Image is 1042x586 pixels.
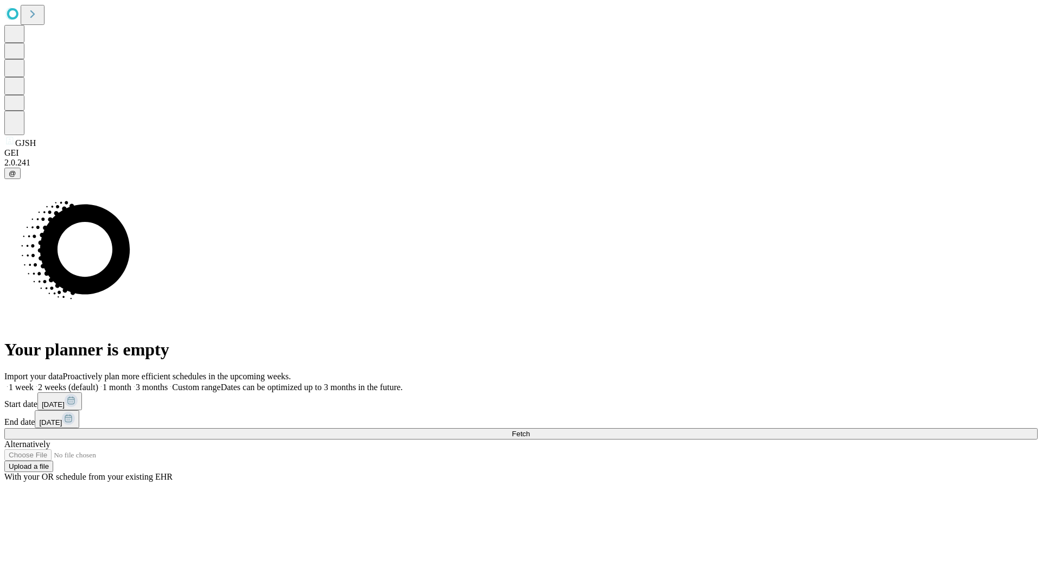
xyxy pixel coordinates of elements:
span: @ [9,169,16,177]
span: 2 weeks (default) [38,383,98,392]
button: Fetch [4,428,1038,439]
span: With your OR schedule from your existing EHR [4,472,173,481]
span: [DATE] [39,418,62,426]
div: GEI [4,148,1038,158]
span: Dates can be optimized up to 3 months in the future. [221,383,403,392]
span: Alternatively [4,439,50,449]
button: [DATE] [37,392,82,410]
span: Custom range [172,383,220,392]
span: Fetch [512,430,530,438]
span: GJSH [15,138,36,148]
span: Import your data [4,372,63,381]
div: 2.0.241 [4,158,1038,168]
h1: Your planner is empty [4,340,1038,360]
button: Upload a file [4,461,53,472]
button: [DATE] [35,410,79,428]
span: [DATE] [42,400,65,409]
div: Start date [4,392,1038,410]
div: End date [4,410,1038,428]
span: 3 months [136,383,168,392]
span: Proactively plan more efficient schedules in the upcoming weeks. [63,372,291,381]
span: 1 week [9,383,34,392]
span: 1 month [103,383,131,392]
button: @ [4,168,21,179]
